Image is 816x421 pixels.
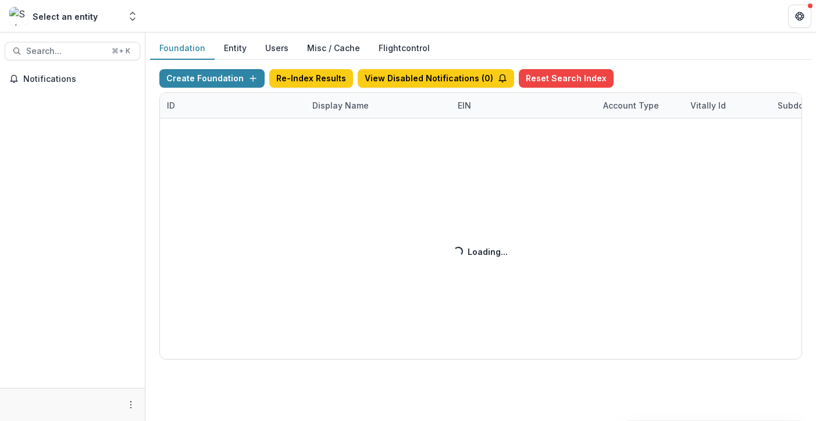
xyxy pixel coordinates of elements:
button: Foundation [150,37,215,60]
button: Search... [5,42,140,60]
button: Users [256,37,298,60]
div: ⌘ + K [109,45,133,57]
button: Get Help [788,5,811,28]
span: Notifications [23,74,136,84]
div: Select an entity [33,10,98,23]
span: Search... [26,46,105,56]
button: More [124,398,138,412]
a: Flightcontrol [379,42,430,54]
button: Notifications [5,70,140,88]
button: Open entity switcher [124,5,141,28]
img: Select an entity [9,7,28,26]
button: Entity [215,37,256,60]
button: Misc / Cache [298,37,369,60]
